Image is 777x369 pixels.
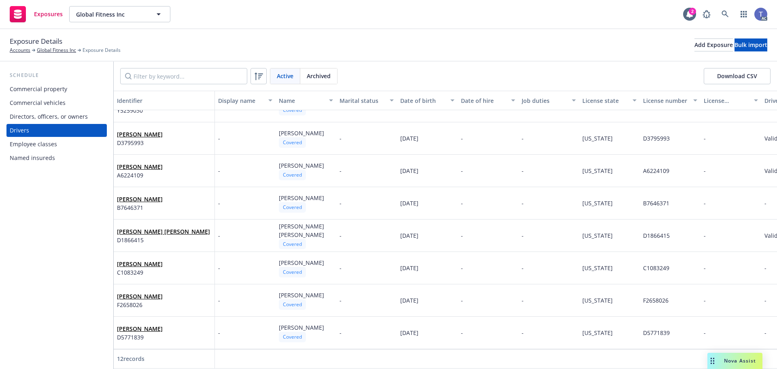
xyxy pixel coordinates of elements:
span: D5771839 [117,333,163,341]
span: - [704,329,706,337]
span: - [704,264,706,272]
div: Named insureds [10,151,55,164]
div: Job duties [522,96,567,105]
div: License number [643,96,688,105]
span: A6224109 [117,171,163,179]
div: License state [582,96,628,105]
span: - [704,134,706,142]
span: - [764,329,766,337]
button: License number [640,91,701,110]
button: Global Fitness Inc [69,6,170,22]
span: - [461,232,463,239]
button: Date of birth [397,91,458,110]
span: - [764,296,766,304]
a: Accounts [10,47,30,54]
span: Y5259030 [117,106,163,115]
div: Date of hire [461,96,506,105]
span: - [522,264,524,272]
span: D1866415 [643,232,670,239]
span: [PERSON_NAME] [117,162,163,171]
span: [PERSON_NAME] [PERSON_NAME] [117,227,210,236]
button: Job duties [518,91,579,110]
span: [PERSON_NAME] [117,324,163,333]
span: - [340,167,342,175]
div: Drag to move [707,353,718,369]
a: Report a Bug [698,6,715,22]
button: Identifier [114,91,215,110]
span: - [340,199,342,207]
a: [PERSON_NAME] [117,195,163,203]
div: Commercial property [10,83,67,96]
span: - [461,199,463,207]
span: Exposure Details [10,36,62,47]
span: [PERSON_NAME] [279,259,324,267]
span: [PERSON_NAME] [279,194,324,202]
span: - [461,296,463,304]
a: [PERSON_NAME] [117,163,163,171]
a: Switch app [736,6,752,22]
span: Exposures [34,11,63,17]
span: D1866415 [117,236,210,244]
button: Download CSV [704,68,771,84]
span: - [522,329,524,337]
span: [PERSON_NAME] [279,291,324,299]
div: Date of birth [400,96,446,105]
span: - [461,167,463,175]
span: - [704,199,706,207]
span: [PERSON_NAME] [279,162,324,169]
span: Active [277,72,293,80]
button: Name [276,91,336,110]
span: [DATE] [400,199,418,207]
span: [US_STATE] [582,329,613,337]
span: F2658026 [117,301,163,309]
a: [PERSON_NAME] [117,325,163,333]
span: [PERSON_NAME] [279,129,324,137]
span: [PERSON_NAME] [279,324,324,331]
a: Directors, officers, or owners [6,110,107,123]
span: - [340,134,342,142]
a: [PERSON_NAME] [117,130,163,138]
span: [DATE] [400,167,418,175]
span: - [218,231,220,240]
button: License expiration date [701,91,761,110]
span: A6224109 [643,167,669,175]
a: [PERSON_NAME] [117,260,163,268]
span: - [218,199,220,207]
a: Search [717,6,733,22]
span: [PERSON_NAME] [PERSON_NAME] [279,222,326,239]
button: Date of hire [458,91,518,110]
div: Drivers [10,124,29,137]
span: - [461,264,463,272]
span: B7646371 [117,203,163,212]
span: [PERSON_NAME] [117,292,163,301]
span: Global Fitness Inc [76,10,146,19]
a: Commercial vehicles [6,96,107,109]
a: Exposures [6,3,66,26]
div: Directors, officers, or owners [10,110,88,123]
div: License expiration date [704,96,749,105]
span: [DATE] [400,134,418,142]
span: - [461,134,463,142]
div: Commercial vehicles [10,96,66,109]
span: - [764,264,766,272]
button: Nova Assist [707,353,762,369]
img: photo [754,8,767,21]
span: - [218,134,220,143]
span: [US_STATE] [582,232,613,239]
a: Global Fitness Inc [37,47,76,54]
span: C1083249 [117,268,163,277]
span: [US_STATE] [582,264,613,272]
span: - [704,167,706,175]
span: - [704,296,706,304]
span: [US_STATE] [582,167,613,175]
div: Identifier [117,96,211,105]
span: D3795993 [117,139,163,147]
div: Covered [279,239,306,249]
button: Display name [215,91,276,110]
a: Named insureds [6,151,107,164]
